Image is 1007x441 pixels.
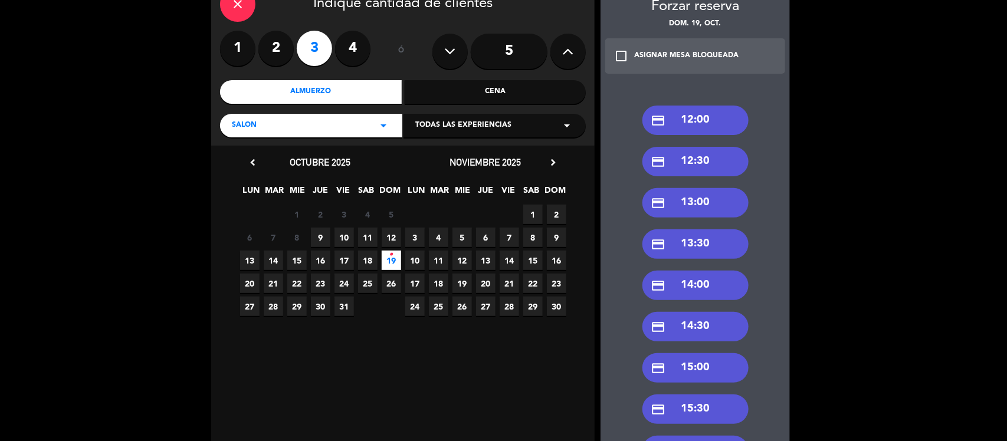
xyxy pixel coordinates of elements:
span: VIE [499,183,519,203]
span: 17 [334,251,354,270]
span: 24 [334,274,354,293]
span: 28 [264,297,283,316]
span: 22 [287,274,307,293]
span: DOM [545,183,565,203]
i: check_box_outline_blank [614,49,628,63]
label: 3 [297,31,332,66]
span: 8 [523,228,543,247]
span: 9 [311,228,330,247]
span: 16 [547,251,566,270]
span: 23 [311,274,330,293]
span: 9 [547,228,566,247]
i: credit_card [651,196,666,210]
span: LUN [407,183,427,203]
span: 25 [429,297,448,316]
span: 2 [547,205,566,224]
i: credit_card [651,113,666,128]
span: 15 [523,251,543,270]
span: 26 [382,274,401,293]
span: JUE [311,183,330,203]
span: 13 [476,251,496,270]
div: 12:00 [642,106,749,135]
span: 19 [382,251,401,270]
div: 15:30 [642,394,749,424]
i: credit_card [651,154,666,169]
span: 4 [358,205,378,224]
div: 14:00 [642,271,749,300]
span: 29 [287,297,307,316]
span: 24 [405,297,425,316]
span: 1 [523,205,543,224]
span: 15 [287,251,307,270]
i: credit_card [651,237,666,252]
span: 30 [311,297,330,316]
div: Cena [405,80,586,104]
div: 13:30 [642,229,749,259]
span: 14 [264,251,283,270]
span: 13 [240,251,260,270]
i: credit_card [651,320,666,334]
div: ASIGNAR MESA BLOQUEADA [634,50,739,62]
span: 16 [311,251,330,270]
i: arrow_drop_down [560,119,574,133]
label: 1 [220,31,255,66]
span: 11 [358,228,378,247]
span: 10 [334,228,354,247]
span: 31 [334,297,354,316]
i: credit_card [651,278,666,293]
span: 27 [476,297,496,316]
span: 4 [429,228,448,247]
span: 21 [500,274,519,293]
div: 12:30 [642,147,749,176]
span: 18 [358,251,378,270]
div: 13:00 [642,188,749,218]
i: chevron_left [247,156,259,169]
span: 3 [405,228,425,247]
span: 6 [476,228,496,247]
span: MIE [453,183,473,203]
span: 11 [429,251,448,270]
span: 8 [287,228,307,247]
i: credit_card [651,361,666,376]
span: 30 [547,297,566,316]
span: octubre 2025 [290,156,351,168]
span: 3 [334,205,354,224]
span: 10 [405,251,425,270]
div: dom. 19, oct. [601,18,790,30]
span: SAB [357,183,376,203]
span: 20 [240,274,260,293]
span: 12 [382,228,401,247]
span: VIE [334,183,353,203]
span: 21 [264,274,283,293]
div: Almuerzo [220,80,402,104]
span: 2 [311,205,330,224]
span: 6 [240,228,260,247]
i: arrow_drop_down [376,119,391,133]
span: SAB [522,183,542,203]
span: JUE [476,183,496,203]
span: 1 [287,205,307,224]
span: 20 [476,274,496,293]
span: noviembre 2025 [450,156,521,168]
span: SALON [232,120,257,131]
span: 25 [358,274,378,293]
span: LUN [242,183,261,203]
span: Todas las experiencias [415,120,511,131]
label: 4 [335,31,370,66]
span: 14 [500,251,519,270]
i: chevron_right [547,156,559,169]
div: 15:00 [642,353,749,383]
span: 7 [500,228,519,247]
span: 12 [452,251,472,270]
span: 23 [547,274,566,293]
span: 19 [452,274,472,293]
span: MIE [288,183,307,203]
span: 26 [452,297,472,316]
span: 17 [405,274,425,293]
span: 5 [382,205,401,224]
span: MAR [430,183,450,203]
span: 27 [240,297,260,316]
i: credit_card [651,402,666,417]
span: 28 [500,297,519,316]
label: 2 [258,31,294,66]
